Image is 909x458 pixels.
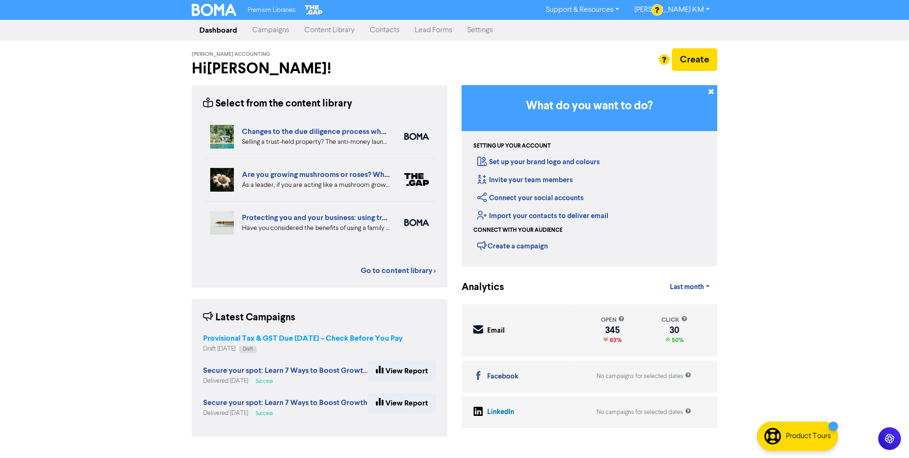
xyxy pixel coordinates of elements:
a: Go to content library > [361,265,436,276]
span: Last month [670,283,704,291]
div: Connect with your audience [473,226,562,235]
a: Lead Forms [407,21,460,40]
a: Provisional Tax & GST Due [DATE] – Check Before You Pay [203,335,402,343]
a: Settings [460,21,500,40]
span: 63% [608,336,622,344]
div: Facebook [487,371,518,382]
div: Email [487,326,505,336]
div: Setting up your account [473,142,551,150]
iframe: Chat Widget [787,356,909,458]
a: Last month [662,278,717,297]
img: boma [404,219,429,226]
span: Draft [243,347,253,352]
h2: Hi [PERSON_NAME] ! [192,60,447,78]
div: No campaigns for selected dates [597,372,691,381]
div: LinkedIn [487,407,514,418]
div: Getting Started in BOMA [462,85,717,266]
a: Are you growing mushrooms or roses? Why you should lead like a gardener, not a grower [242,170,541,179]
a: Secure your spot: Learn 7 Ways to Boost Growth (Duplicated) [203,367,412,375]
strong: Secure your spot: Learn 7 Ways to Boost Growth (Duplicated) [203,366,412,375]
div: Delivered [DATE] [203,377,368,386]
a: Set up your brand logo and colours [477,158,600,167]
div: open [601,316,624,325]
a: [PERSON_NAME] KM [627,2,717,18]
div: Select from the content library [203,97,352,111]
a: Connect your social accounts [477,194,584,203]
span: Success [256,411,273,416]
strong: Secure your spot: Learn 7 Ways to Boost Growth [203,398,367,407]
div: Analytics [462,280,492,295]
img: thegap [404,173,429,186]
div: Create a campaign [477,238,548,253]
a: Dashboard [192,21,245,40]
div: 30 [661,326,687,334]
a: Protecting you and your business: using trusts [242,213,396,222]
a: Campaigns [245,21,297,40]
a: Secure your spot: Learn 7 Ways to Boost Growth [203,399,367,407]
div: click [661,316,687,325]
img: boma [404,133,429,140]
a: View Report [368,393,436,413]
span: [PERSON_NAME] Accounting [192,51,270,58]
div: Selling a trust-held property? The anti-money laundering due diligence rules have just been simpl... [242,137,390,147]
img: The Gap [303,4,324,16]
a: View Report [368,361,436,381]
h3: What do you want to do? [476,99,703,113]
a: Contacts [362,21,407,40]
img: BOMA Logo [192,4,236,16]
strong: Provisional Tax & GST Due [DATE] – Check Before You Pay [203,334,402,343]
a: Import your contacts to deliver email [477,211,608,220]
a: Invite your team members [477,176,573,185]
span: Premium Libraries: [248,7,296,13]
div: As a leader, if you are acting like a mushroom grower you’re unlikely to have a clear plan yourse... [242,180,390,190]
div: Draft [DATE] [203,344,402,353]
button: Create [672,48,717,71]
span: 50% [670,336,684,344]
span: Success [256,379,273,384]
a: Changes to the due diligence process when selling a trust-held property [242,127,485,136]
div: Have you considered the benefits of using a family trust? We share five ways that a trust can hel... [242,223,390,233]
div: 345 [601,326,624,334]
a: Support & Resources [538,2,627,18]
a: Content Library [297,21,362,40]
div: Delivered [DATE] [203,409,367,418]
div: No campaigns for selected dates [597,408,691,417]
div: Latest Campaigns [203,310,295,325]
